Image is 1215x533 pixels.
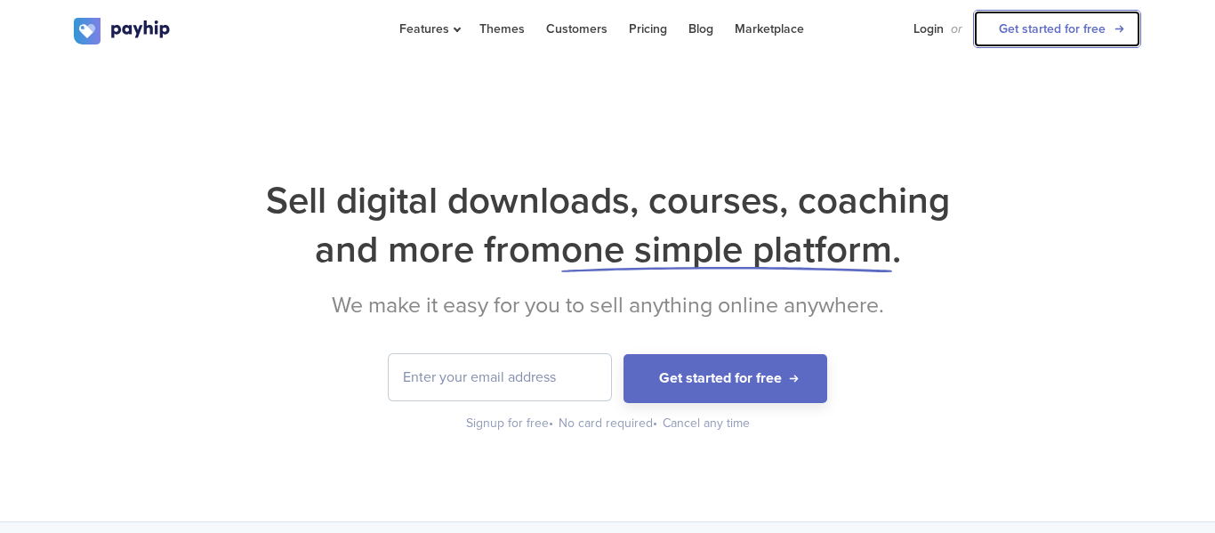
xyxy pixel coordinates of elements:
[663,415,750,432] div: Cancel any time
[74,176,1141,274] h1: Sell digital downloads, courses, coaching and more from
[624,354,827,403] button: Get started for free
[549,416,553,431] span: •
[389,354,611,400] input: Enter your email address
[892,227,901,272] span: .
[973,10,1141,48] a: Get started for free
[653,416,657,431] span: •
[74,292,1141,319] h2: We make it easy for you to sell anything online anywhere.
[561,227,892,272] span: one simple platform
[74,18,172,44] img: logo.svg
[399,21,458,36] span: Features
[559,415,659,432] div: No card required
[466,415,555,432] div: Signup for free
